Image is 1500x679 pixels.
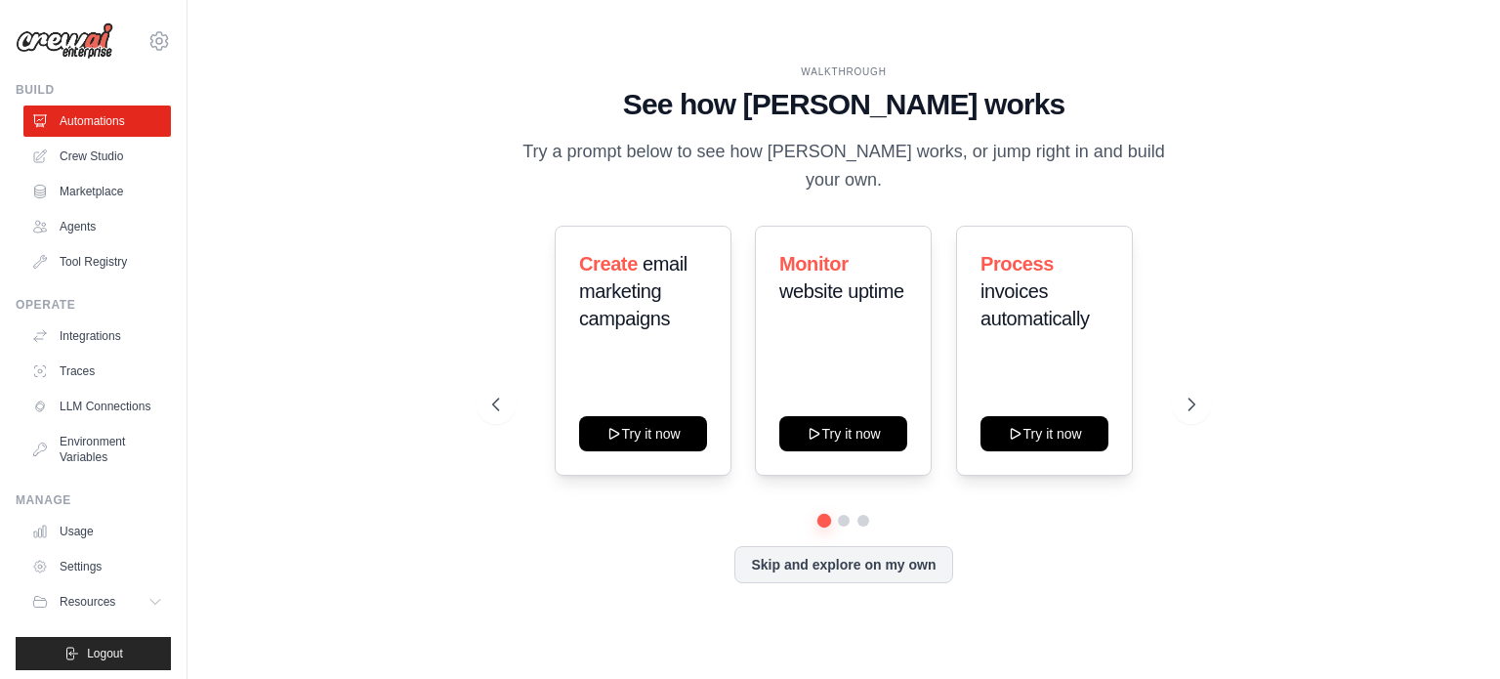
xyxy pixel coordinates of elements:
a: Environment Variables [23,426,171,473]
p: Try a prompt below to see how [PERSON_NAME] works, or jump right in and build your own. [516,138,1172,195]
div: WALKTHROUGH [492,64,1195,79]
span: email marketing campaigns [579,253,687,329]
span: invoices automatically [980,280,1090,329]
img: Logo [16,22,113,60]
iframe: Chat Widget [1402,585,1500,679]
button: Try it now [779,416,907,451]
span: Process [980,253,1054,275]
h1: See how [PERSON_NAME] works [492,87,1195,122]
div: Manage [16,492,171,508]
button: Skip and explore on my own [734,546,952,583]
a: Integrations [23,320,171,352]
span: website uptime [779,280,904,302]
button: Try it now [980,416,1108,451]
div: Build [16,82,171,98]
a: Marketplace [23,176,171,207]
a: LLM Connections [23,391,171,422]
a: Usage [23,516,171,547]
span: Logout [87,646,123,661]
div: Operate [16,297,171,313]
a: Tool Registry [23,246,171,277]
button: Logout [16,637,171,670]
a: Agents [23,211,171,242]
span: Resources [60,594,115,610]
a: Settings [23,551,171,582]
span: Create [579,253,638,275]
span: Monitor [779,253,849,275]
a: Automations [23,106,171,137]
button: Try it now [579,416,707,451]
a: Crew Studio [23,141,171,172]
button: Resources [23,586,171,617]
a: Traces [23,356,171,387]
